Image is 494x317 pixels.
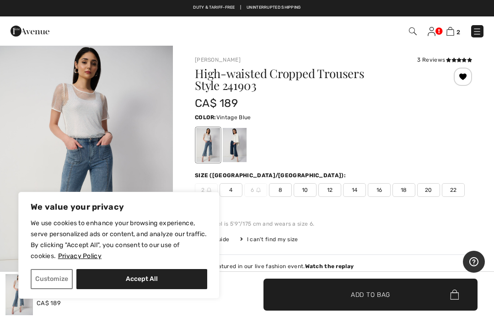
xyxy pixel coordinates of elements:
img: ring-m.svg [207,188,211,192]
div: Featured in our live fashion event. [211,264,354,269]
img: Bag.svg [450,290,459,300]
div: I can't find my size [240,235,298,243]
span: 12 [318,183,341,197]
img: ring-m.svg [256,188,261,192]
span: Color: [195,114,216,121]
p: We use cookies to enhance your browsing experience, serve personalized ads or content, and analyz... [31,218,207,262]
button: Accept All [76,269,207,289]
span: Vintage Blue [216,114,251,121]
img: High-Waisted Cropped Trousers Style 241903 [5,274,33,315]
img: Menu [473,27,482,36]
span: CA$ 189 [195,97,238,110]
iframe: Opens a widget where you can find more information [463,251,485,274]
a: [PERSON_NAME] [195,57,241,63]
span: 2 [456,29,460,36]
img: 1ère Avenue [11,22,49,40]
a: Privacy Policy [58,252,102,260]
span: 18 [392,183,415,197]
img: My Info [428,27,435,36]
strong: Watch the replay [305,263,354,269]
div: Size ([GEOGRAPHIC_DATA]/[GEOGRAPHIC_DATA]): [195,171,348,180]
span: 8 [269,183,292,197]
img: Shopping Bag [446,27,454,36]
span: Add to Bag [351,290,390,299]
div: 3 Reviews [417,56,472,64]
div: Vintage Blue [196,128,220,162]
div: Our model is 5'9"/175 cm and wears a size 6. [195,220,472,228]
button: Customize [31,269,73,289]
div: We value your privacy [18,192,220,299]
button: Add to Bag [263,279,478,311]
a: 1ère Avenue [11,26,49,35]
span: 22 [442,183,465,197]
img: Search [409,27,417,35]
span: 2 [195,183,218,197]
p: We value your privacy [31,201,207,212]
span: CA$ 189 [37,300,61,306]
div: DARK DENIM BLUE [223,128,247,162]
span: 14 [343,183,366,197]
h1: High-waisted Cropped Trousers Style 241903 [195,68,426,91]
span: 10 [294,183,317,197]
span: 6 [244,183,267,197]
span: 4 [220,183,242,197]
span: 16 [368,183,391,197]
span: 20 [417,183,440,197]
a: 2 [446,26,460,37]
